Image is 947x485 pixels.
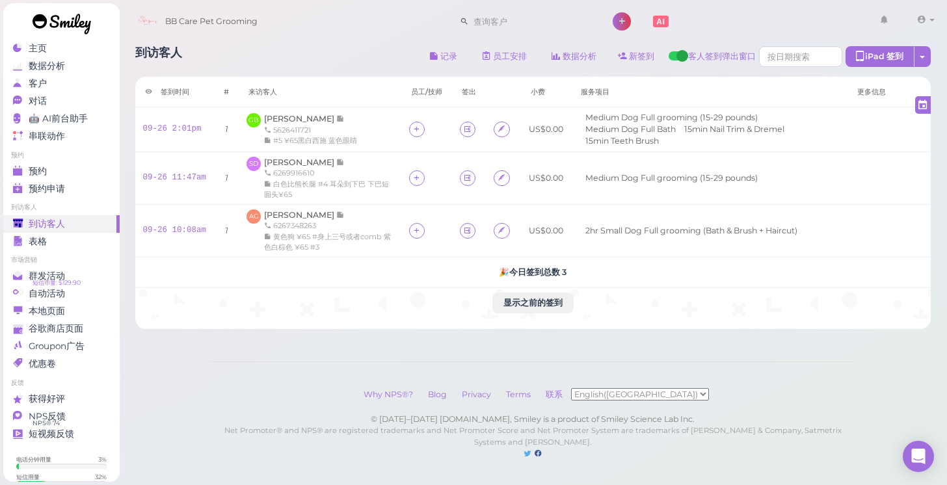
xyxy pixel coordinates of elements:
[3,110,120,127] a: 🤖 AI前台助手
[29,166,47,177] span: 预约
[29,131,65,142] span: 串联动作
[264,125,357,135] div: 5626411721
[498,226,506,235] i: Agreement form
[452,77,486,107] th: 签出
[225,124,228,134] i: 1
[143,267,924,277] h5: 🎉 今日签到总数 3
[3,320,120,337] a: 谷歌商店页面
[3,75,120,92] a: 客户
[500,389,537,399] a: Terms
[472,46,538,67] a: 员工安排
[521,77,571,107] th: 小费
[541,46,607,67] a: 数据分析
[401,77,452,107] th: 员工/技师
[3,337,120,355] a: Groupon广告
[846,46,914,67] div: iPad 签到
[29,60,65,72] span: 数据分析
[3,40,120,57] a: 主页
[264,114,345,124] a: [PERSON_NAME]
[688,51,756,70] span: 客人签到弹出窗口
[3,390,120,408] a: 获得好评
[16,473,40,481] div: 短信用量
[521,151,571,204] td: US$0.00
[273,136,357,145] span: #5 ¥65黑白西施 蓝色眼睛
[29,393,65,404] span: 获得好评
[455,389,498,399] a: Privacy
[3,57,120,75] a: 数据分析
[521,204,571,257] td: US$0.00
[3,151,120,160] li: 预约
[239,77,401,107] th: 来访客人
[264,210,336,220] span: [PERSON_NAME]
[419,46,468,67] button: 记录
[498,124,506,134] i: Agreement form
[264,220,393,231] div: 6267348263
[421,389,453,399] a: Blog
[357,389,420,399] a: Why NPS®?
[224,86,229,97] div: #
[247,113,261,127] span: GB
[29,358,56,369] span: 优惠卷
[211,413,855,425] div: © [DATE]–[DATE] [DOMAIN_NAME], Smiley is a product of Smiley Science Lab Inc.
[3,256,120,265] li: 市场营销
[29,96,47,107] span: 对话
[3,215,120,233] a: 到访客人
[539,389,571,399] a: 联系
[3,302,120,320] a: 本地页面
[3,378,120,387] li: 反馈
[3,180,120,198] a: 预约申请
[582,124,679,135] li: Medium Dog Full Bath
[98,455,107,464] div: 3 %
[571,77,847,107] th: 服务项目
[582,172,761,184] li: Medium Dog Full grooming (15-29 pounds)
[3,355,120,373] a: 优惠卷
[3,408,120,425] a: NPS反馈 NPS® 74
[264,168,393,178] div: 6269916610
[247,209,261,224] span: AG
[3,285,120,302] a: 自动活动
[498,173,506,183] i: Agreement form
[29,270,65,282] span: 群发活动
[225,173,228,183] i: 1
[336,114,345,124] span: 记录
[3,267,120,285] a: 群发活动 短信币量: $129.90
[135,46,182,70] h1: 到访客人
[29,218,65,229] span: 到访客人
[264,210,345,220] a: [PERSON_NAME]
[29,43,47,54] span: 主页
[135,77,215,107] th: 签到时间
[3,163,120,180] a: 预约
[95,473,107,481] div: 32 %
[165,3,258,40] span: BB Care Pet Grooming
[336,157,345,167] span: 记录
[29,306,65,317] span: 本地页面
[29,183,65,194] span: 预约申请
[29,323,83,334] span: 谷歌商店页面
[33,278,81,288] span: 短信币量: $129.90
[3,203,120,212] li: 到访客人
[492,293,574,313] button: 显示之前的签到
[29,113,88,124] span: 🤖 AI前台助手
[3,425,120,443] a: 短视频反馈
[264,157,336,167] span: [PERSON_NAME]
[264,157,345,167] a: [PERSON_NAME]
[3,127,120,145] a: 串联动作
[3,233,120,250] a: 表格
[264,232,391,252] span: 黄色狗 ¥65 #身上三号或者comb 紫色白棕色 ¥65 #3
[847,77,931,107] th: 更多信息
[29,78,47,89] span: 客户
[16,455,51,464] div: 电话分钟用量
[29,428,74,439] span: 短视频反馈
[225,226,228,235] i: 1
[29,236,47,247] span: 表格
[759,46,842,67] input: 按日期搜索
[33,418,60,428] span: NPS® 74
[224,426,842,447] small: Net Promoter® and NPS® are registered trademarks and Net Promoter Score and Net Promoter System a...
[143,124,202,133] a: 09-26 2:01pm
[903,441,934,472] div: Open Intercom Messenger
[582,225,801,237] li: 2hr Small Dog Full grooming (Bath & Brush + Haircut)
[247,157,261,171] span: SD
[29,288,65,299] span: 自动活动
[3,92,120,110] a: 对话
[29,341,85,352] span: Groupon广告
